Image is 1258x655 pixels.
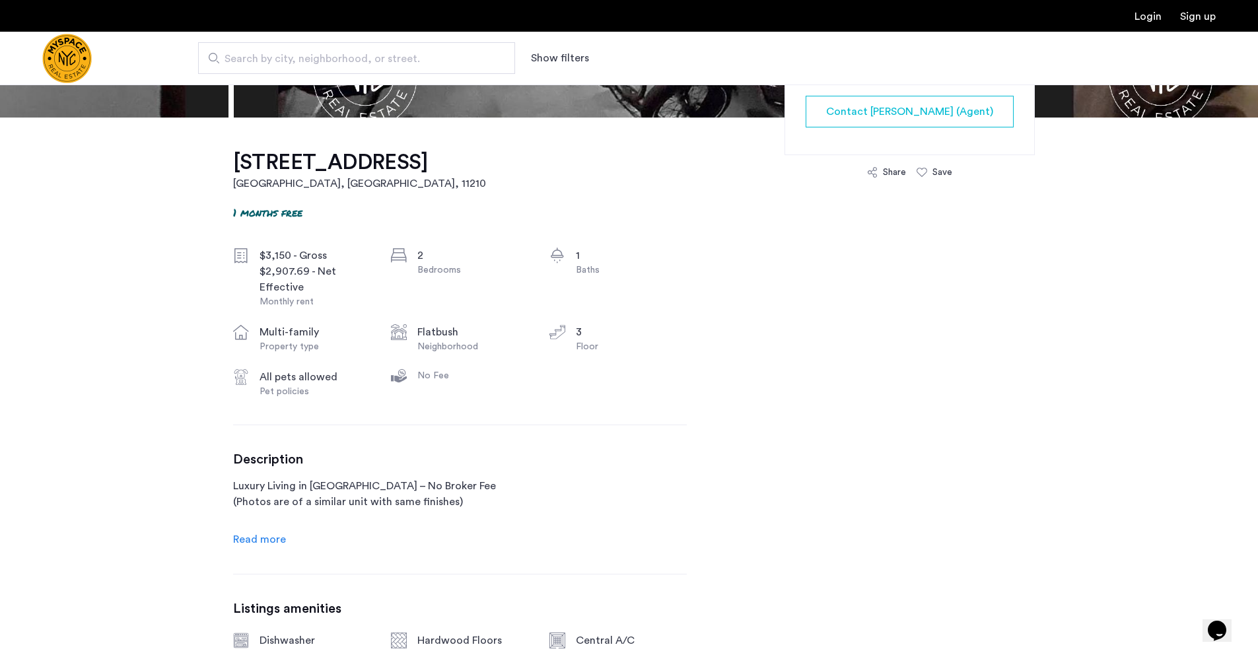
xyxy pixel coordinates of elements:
[417,263,528,277] div: Bedrooms
[233,478,687,526] p: Luxury Living in [GEOGRAPHIC_DATA] – No Broker Fee (Photos are of a similar unit with same finish...
[883,166,906,179] div: Share
[260,324,370,340] div: multi-family
[417,369,528,382] div: No Fee
[576,340,687,353] div: Floor
[225,51,478,67] span: Search by city, neighborhood, or street.
[233,452,687,467] h3: Description
[260,263,370,295] div: $2,907.69 - Net Effective
[233,176,486,191] h2: [GEOGRAPHIC_DATA], [GEOGRAPHIC_DATA] , 11210
[260,295,370,308] div: Monthly rent
[576,263,687,277] div: Baths
[233,601,687,617] h3: Listings amenities
[260,385,370,398] div: Pet policies
[233,205,302,220] p: 1 months free
[531,50,589,66] button: Show or hide filters
[417,340,528,353] div: Neighborhood
[260,248,370,263] div: $3,150 - Gross
[1203,602,1245,642] iframe: chat widget
[42,34,92,83] a: Cazamio Logo
[260,369,370,385] div: All pets allowed
[233,149,486,176] h1: [STREET_ADDRESS]
[1180,11,1216,22] a: Registration
[932,166,952,179] div: Save
[417,248,528,263] div: 2
[806,96,1014,127] button: button
[260,340,370,353] div: Property type
[826,104,993,120] span: Contact [PERSON_NAME] (Agent)
[576,633,687,648] div: Central A/C
[1135,11,1162,22] a: Login
[198,42,515,74] input: Apartment Search
[260,633,370,648] div: Dishwasher
[42,34,92,83] img: logo
[576,324,687,340] div: 3
[233,534,286,545] span: Read more
[233,149,486,191] a: [STREET_ADDRESS][GEOGRAPHIC_DATA], [GEOGRAPHIC_DATA], 11210
[417,324,528,340] div: Flatbush
[417,633,528,648] div: Hardwood Floors
[233,532,286,547] a: Read info
[576,248,687,263] div: 1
